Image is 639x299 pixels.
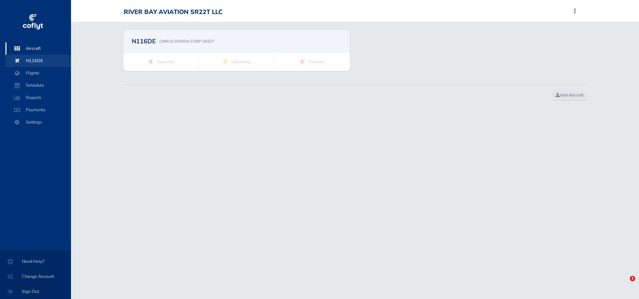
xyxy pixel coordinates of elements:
[148,58,154,65] strong: 0
[8,255,63,268] span: Need Help?
[157,58,174,65] span: Squawks
[124,30,350,71] a: N116DE CIRRUS DESIGN CORP SR22T 0 Squawks 0 Upcoming 0 Overdue
[124,9,222,16] div: RIVER BAY AVIATION SR22T LLC
[8,285,63,298] span: Sign Out
[159,38,215,44] p: CIRRUS DESIGN CORP SR22T
[12,42,64,55] span: Aircraft
[12,116,64,128] span: Settings
[556,92,583,98] span: Add Aircraft
[21,12,44,32] img: coflyt logo
[12,79,64,91] span: Schedule
[308,58,325,65] span: Overdue
[8,270,63,283] span: Change Account
[132,38,156,44] h2: N116DE
[231,58,251,65] span: Upcoming
[12,67,64,79] span: Flights
[12,104,64,116] span: Payments
[299,58,305,65] strong: 0
[616,276,632,292] iframe: Intercom live chat
[630,276,635,281] span: 1
[553,90,586,101] a: Add Aircraft
[12,55,64,67] span: N116DE
[222,58,228,65] strong: 0
[12,91,64,104] span: Reports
